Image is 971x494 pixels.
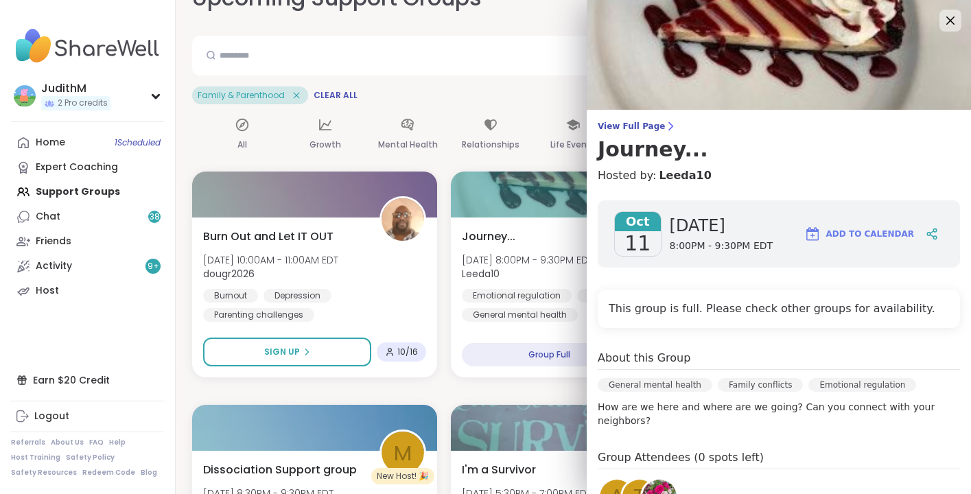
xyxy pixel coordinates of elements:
[109,438,126,447] a: Help
[609,301,949,317] h4: This group is full. Please check other groups for availability.
[462,267,500,281] b: Leeda10
[462,289,572,303] div: Emotional regulation
[41,81,110,96] div: JudithM
[826,228,914,240] span: Add to Calendar
[798,217,920,250] button: Add to Calendar
[237,137,247,153] p: All
[148,261,159,272] span: 9 +
[203,338,371,366] button: Sign Up
[11,368,164,392] div: Earn $20 Credit
[115,137,161,148] span: 1 Scheduled
[203,289,258,303] div: Burnout
[11,453,60,462] a: Host Training
[615,212,661,231] span: Oct
[804,226,821,242] img: ShareWell Logomark
[14,85,36,107] img: JudithM
[659,167,711,184] a: Leeda10
[203,267,255,281] b: dougr2026
[66,453,115,462] a: Safety Policy
[808,378,916,392] div: Emotional regulation
[11,155,164,180] a: Expert Coaching
[598,137,960,162] h3: Journey...
[382,198,424,241] img: dougr2026
[598,378,712,392] div: General mental health
[36,161,118,174] div: Expert Coaching
[314,90,358,101] span: Clear All
[462,137,519,153] p: Relationships
[11,438,45,447] a: Referrals
[397,346,418,357] span: 10 / 16
[11,22,164,70] img: ShareWell Nav Logo
[36,136,65,150] div: Home
[36,235,71,248] div: Friends
[598,121,960,132] span: View Full Page
[11,254,164,279] a: Activity9+
[203,462,357,478] span: Dissociation Support group
[371,468,434,484] div: New Host! 🎉
[598,167,960,184] h4: Hosted by:
[11,204,164,229] a: Chat38
[462,343,637,366] div: Group Full
[34,410,69,423] div: Logout
[11,279,164,303] a: Host
[36,210,60,224] div: Chat
[624,231,651,256] span: 11
[150,211,160,223] span: 38
[462,462,536,478] span: I'm a Survivor
[82,468,135,478] a: Redeem Code
[378,137,438,153] p: Mental Health
[203,253,338,267] span: [DATE] 10:00AM - 11:00AM EDT
[670,215,773,237] span: [DATE]
[462,308,578,322] div: General mental health
[203,228,334,245] span: Burn Out and Let IT OUT
[598,400,960,427] p: How are we here and where are we going? Can you connect with your neighbors?
[264,289,331,303] div: Depression
[670,239,773,253] span: 8:00PM - 9:30PM EDT
[264,346,300,358] span: Sign Up
[598,350,690,366] h4: About this Group
[11,130,164,155] a: Home1Scheduled
[462,228,515,245] span: Journey...
[462,253,593,267] span: [DATE] 8:00PM - 9:30PM EDT
[198,90,285,101] span: Family & Parenthood
[598,121,960,162] a: View Full PageJourney...
[203,308,314,322] div: Parenting challenges
[36,284,59,298] div: Host
[141,468,157,478] a: Blog
[58,97,108,109] span: 2 Pro credits
[11,468,77,478] a: Safety Resources
[718,378,803,392] div: Family conflicts
[394,437,412,469] span: M
[11,404,164,429] a: Logout
[51,438,84,447] a: About Us
[550,137,596,153] p: Life Events
[598,449,960,469] h4: Group Attendees (0 spots left)
[11,229,164,254] a: Friends
[36,259,72,273] div: Activity
[577,289,666,303] div: Family conflicts
[89,438,104,447] a: FAQ
[309,137,341,153] p: Growth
